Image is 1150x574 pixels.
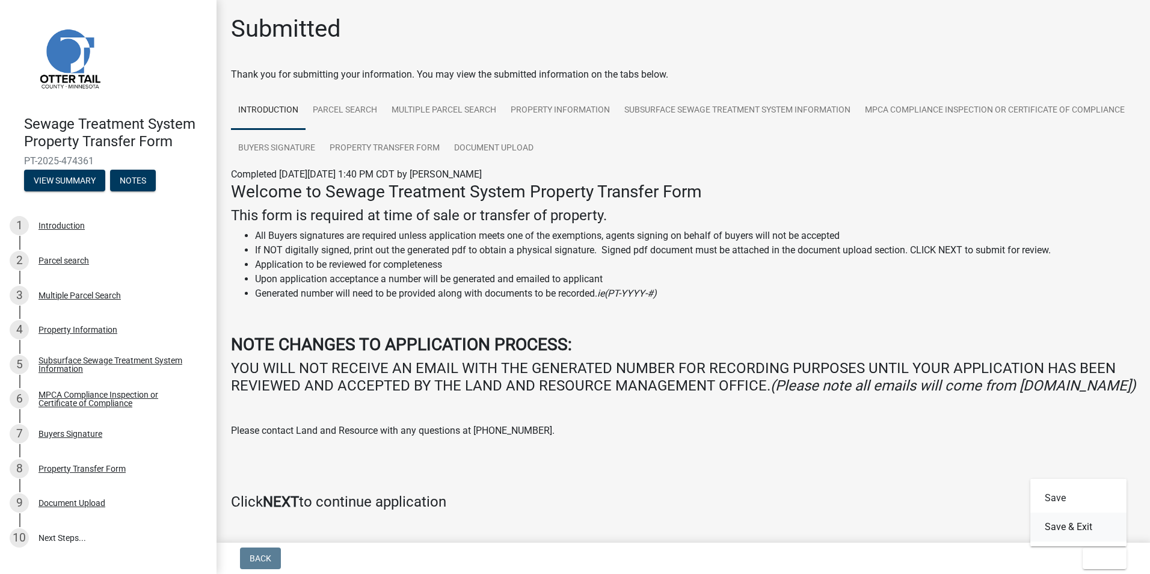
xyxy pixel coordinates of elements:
[38,430,102,438] div: Buyers Signature
[231,335,572,354] strong: NOTE CHANGES TO APPLICATION PROCESS:
[770,377,1136,394] i: (Please note all emails will come from [DOMAIN_NAME])
[1030,479,1127,546] div: Exit
[322,129,447,168] a: Property Transfer Form
[617,91,858,130] a: Subsurface Sewage Treatment System Information
[231,182,1136,202] h3: Welcome to Sewage Treatment System Property Transfer Form
[38,390,197,407] div: MPCA Compliance Inspection or Certificate of Compliance
[10,493,29,513] div: 9
[231,129,322,168] a: Buyers Signature
[231,14,341,43] h1: Submitted
[858,91,1132,130] a: MPCA Compliance Inspection or Certificate of Compliance
[10,389,29,409] div: 6
[597,288,657,299] i: ie(PT-YYYY-#)
[231,424,1136,438] p: Please contact Land and Resource with any questions at [PHONE_NUMBER].
[10,286,29,305] div: 3
[263,493,299,510] strong: NEXT
[38,221,85,230] div: Introduction
[255,286,1136,301] li: Generated number will need to be provided along with documents to be recorded.
[255,229,1136,243] li: All Buyers signatures are required unless application meets one of the exemptions, agents signing...
[250,554,271,563] span: Back
[306,91,384,130] a: Parcel search
[10,528,29,548] div: 10
[255,258,1136,272] li: Application to be reviewed for completeness
[231,207,1136,224] h4: This form is required at time of sale or transfer of property.
[231,360,1136,395] h4: YOU WILL NOT RECEIVE AN EMAIL WITH THE GENERATED NUMBER FOR RECORDING PURPOSES UNTIL YOUR APPLICA...
[10,459,29,478] div: 8
[38,256,89,265] div: Parcel search
[110,176,156,186] wm-modal-confirm: Notes
[1092,554,1110,563] span: Exit
[10,424,29,443] div: 7
[38,464,126,473] div: Property Transfer Form
[240,548,281,569] button: Back
[110,170,156,191] button: Notes
[231,168,482,180] span: Completed [DATE][DATE] 1:40 PM CDT by [PERSON_NAME]
[10,251,29,270] div: 2
[24,170,105,191] button: View Summary
[1030,513,1127,542] button: Save & Exit
[10,216,29,235] div: 1
[447,129,541,168] a: Document Upload
[10,355,29,374] div: 5
[24,176,105,186] wm-modal-confirm: Summary
[38,326,117,334] div: Property Information
[384,91,503,130] a: Multiple Parcel Search
[231,67,1136,82] div: Thank you for submitting your information. You may view the submitted information on the tabs below.
[38,499,105,507] div: Document Upload
[255,243,1136,258] li: If NOT digitally signed, print out the generated pdf to obtain a physical signature. Signed pdf d...
[38,356,197,373] div: Subsurface Sewage Treatment System Information
[24,13,114,103] img: Otter Tail County, Minnesota
[503,91,617,130] a: Property Information
[231,493,1136,511] h4: Click to continue application
[1030,484,1127,513] button: Save
[1083,548,1127,569] button: Exit
[231,91,306,130] a: Introduction
[10,320,29,339] div: 4
[38,291,121,300] div: Multiple Parcel Search
[24,155,192,167] span: PT-2025-474361
[255,272,1136,286] li: Upon application acceptance a number will be generated and emailed to applicant
[24,116,207,150] h4: Sewage Treatment System Property Transfer Form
